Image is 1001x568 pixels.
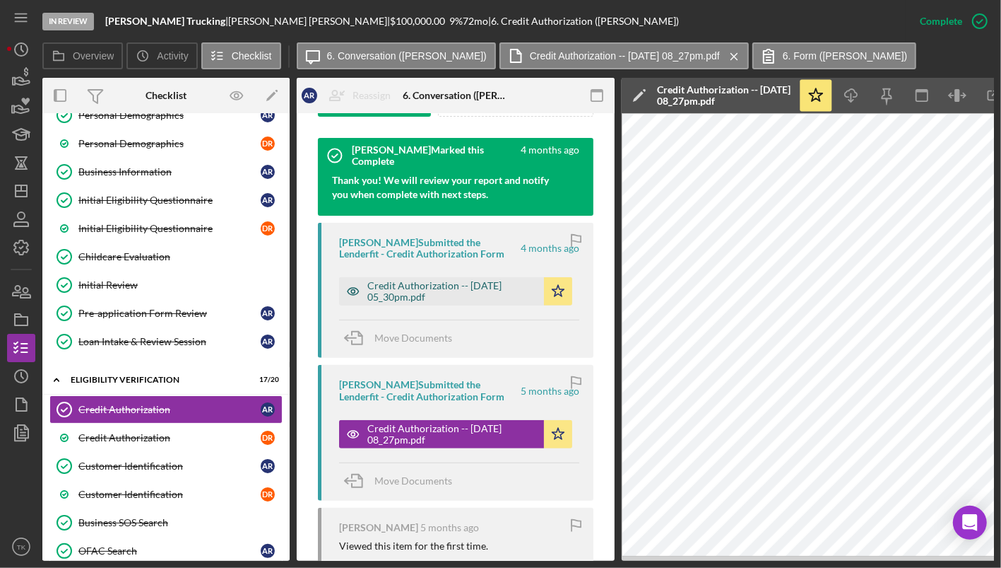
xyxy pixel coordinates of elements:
[261,544,275,558] div: A R
[339,463,466,499] button: Move Documents
[297,42,496,69] button: 6. Conversation ([PERSON_NAME])
[261,306,275,320] div: A R
[521,243,579,254] time: 2025-04-21 21:30
[7,533,35,561] button: TK
[49,452,283,480] a: Customer IdentificationAR
[339,379,519,402] div: [PERSON_NAME] Submitted the Lenderfit - Credit Authorization Form
[261,137,275,151] div: D R
[146,90,186,101] div: Checklist
[352,144,519,167] div: [PERSON_NAME] Marked this Complete
[327,50,487,62] label: 6. Conversation ([PERSON_NAME])
[49,214,283,243] a: Initial Eligibility QuestionnaireDR
[261,431,275,445] div: D R
[201,42,281,69] button: Checklist
[302,88,317,103] div: A R
[49,129,283,158] a: Personal DemographicsDR
[228,16,390,27] div: [PERSON_NAME] [PERSON_NAME] |
[78,195,261,206] div: Initial Eligibility Questionnaire
[78,545,261,557] div: OFAC Search
[261,221,275,236] div: D R
[339,420,572,448] button: Credit Authorization -- [DATE] 08_27pm.pdf
[49,537,283,565] a: OFAC SearchAR
[78,517,282,528] div: Business SOS Search
[339,320,466,356] button: Move Documents
[254,376,279,384] div: 17 / 20
[78,110,261,121] div: Personal Demographics
[752,42,917,69] button: 6. Form ([PERSON_NAME])
[463,16,488,27] div: 72 mo
[339,540,488,552] div: Viewed this item for the first time.
[374,332,452,344] span: Move Documents
[339,277,572,306] button: Credit Authorization -- [DATE] 05_30pm.pdf
[261,193,275,207] div: A R
[261,165,275,179] div: A R
[390,16,449,27] div: $100,000.00
[367,280,537,303] div: Credit Authorization -- [DATE] 05_30pm.pdf
[232,50,272,62] label: Checklist
[78,489,261,500] div: Customer Identification
[295,81,405,110] button: ARReassign
[953,506,987,540] div: Open Intercom Messenger
[374,475,452,487] span: Move Documents
[420,522,479,533] time: 2025-04-16 00:26
[49,328,283,356] a: Loan Intake & Review SessionAR
[530,50,720,62] label: Credit Authorization -- [DATE] 08_27pm.pdf
[367,423,537,446] div: Credit Authorization -- [DATE] 08_27pm.pdf
[403,90,509,101] div: 6. Conversation ([PERSON_NAME])
[49,509,283,537] a: Business SOS Search
[78,279,282,291] div: Initial Review
[339,522,418,533] div: [PERSON_NAME]
[49,101,283,129] a: Personal DemographicsAR
[449,16,463,27] div: 9 %
[78,166,261,178] div: Business Information
[783,50,908,62] label: 6. Form ([PERSON_NAME])
[126,42,197,69] button: Activity
[521,144,579,167] time: 2025-04-25 20:48
[17,543,26,551] text: TK
[261,459,275,473] div: A R
[261,402,275,417] div: A R
[261,335,275,349] div: A R
[49,480,283,509] a: Customer IdentificationDR
[49,424,283,452] a: Credit AuthorizationDR
[49,158,283,186] a: Business InformationAR
[78,336,261,347] div: Loan Intake & Review Session
[78,308,261,319] div: Pre-application Form Review
[49,243,283,271] a: Childcare Evaluation
[105,16,228,27] div: |
[261,108,275,122] div: A R
[657,84,791,107] div: Credit Authorization -- [DATE] 08_27pm.pdf
[332,174,549,200] strong: Thank you! We will review your report and notify you when complete with next steps.
[71,376,244,384] div: Eligibility Verification
[78,223,261,234] div: Initial Eligibility Questionnaire
[78,432,261,444] div: Credit Authorization
[105,15,225,27] b: [PERSON_NAME] Trucking
[49,271,283,299] a: Initial Review
[78,251,282,262] div: Childcare Evaluation
[339,237,519,260] div: [PERSON_NAME] Submitted the Lenderfit - Credit Authorization Form
[499,42,749,69] button: Credit Authorization -- [DATE] 08_27pm.pdf
[920,7,962,35] div: Complete
[42,42,123,69] button: Overview
[906,7,994,35] button: Complete
[488,16,679,27] div: | 6. Credit Authorization ([PERSON_NAME])
[49,395,283,424] a: Credit AuthorizationAR
[42,13,94,30] div: In Review
[353,81,391,110] div: Reassign
[49,299,283,328] a: Pre-application Form ReviewAR
[261,487,275,502] div: D R
[78,404,261,415] div: Credit Authorization
[78,460,261,472] div: Customer Identification
[78,138,261,149] div: Personal Demographics
[521,386,579,397] time: 2025-04-16 00:27
[49,186,283,214] a: Initial Eligibility QuestionnaireAR
[157,50,188,62] label: Activity
[73,50,114,62] label: Overview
